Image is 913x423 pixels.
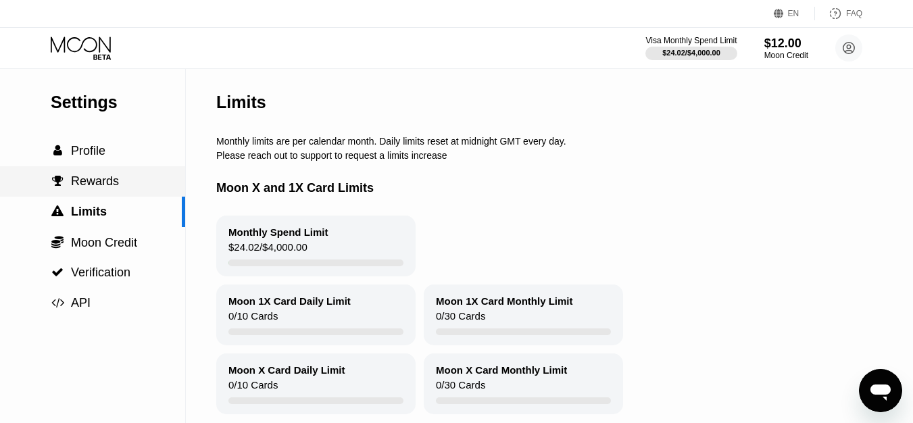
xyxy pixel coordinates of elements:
[788,9,799,18] div: EN
[228,226,328,238] div: Monthly Spend Limit
[51,145,64,157] div: 
[645,36,737,45] div: Visa Monthly Spend Limit
[53,145,62,157] span: 
[228,364,345,376] div: Moon X Card Daily Limit
[228,295,351,307] div: Moon 1X Card Daily Limit
[51,235,64,249] span: 
[71,174,119,188] span: Rewards
[71,296,91,309] span: API
[51,297,64,309] span: 
[645,36,737,60] div: Visa Monthly Spend Limit$24.02/$4,000.00
[216,93,266,112] div: Limits
[859,369,902,412] iframe: לחצן לפתיחת חלון הודעות הטקסט
[71,144,105,157] span: Profile
[228,241,307,259] div: $24.02 / $4,000.00
[51,205,64,218] span: 
[71,205,107,218] span: Limits
[764,51,808,60] div: Moon Credit
[815,7,862,20] div: FAQ
[436,364,567,376] div: Moon X Card Monthly Limit
[764,36,808,51] div: $12.00
[71,266,130,279] span: Verification
[662,49,720,57] div: $24.02 / $4,000.00
[846,9,862,18] div: FAQ
[51,266,64,278] span: 
[436,379,485,397] div: 0 / 30 Cards
[51,175,64,187] div: 
[436,310,485,328] div: 0 / 30 Cards
[51,93,185,112] div: Settings
[71,236,137,249] span: Moon Credit
[436,295,573,307] div: Moon 1X Card Monthly Limit
[774,7,815,20] div: EN
[52,175,64,187] span: 
[228,310,278,328] div: 0 / 10 Cards
[228,379,278,397] div: 0 / 10 Cards
[764,36,808,60] div: $12.00Moon Credit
